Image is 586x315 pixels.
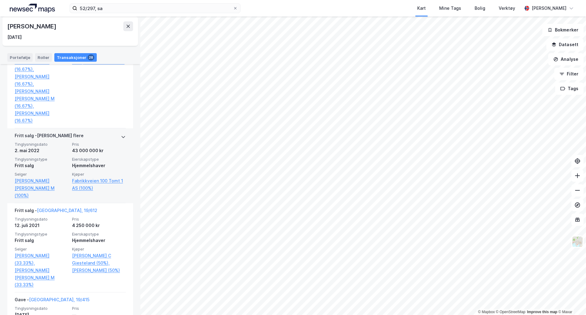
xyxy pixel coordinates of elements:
[15,232,68,237] span: Tinglysningstype
[15,58,68,73] a: [PERSON_NAME] (16.67%),
[555,82,584,95] button: Tags
[15,162,68,169] div: Fritt salg
[72,306,126,311] span: Pris
[15,132,84,142] div: Fritt salg - [PERSON_NAME] flere
[15,157,68,162] span: Tinglysningstype
[72,157,126,162] span: Eierskapstype
[15,237,68,244] div: Fritt salg
[72,142,126,147] span: Pris
[15,110,68,124] a: [PERSON_NAME] (16.67%)
[72,222,126,229] div: 4 250 000 kr
[15,73,68,88] a: [PERSON_NAME] (16.67%),
[72,172,126,177] span: Kjøper
[15,247,68,252] span: Selger
[548,53,584,65] button: Analyse
[15,147,68,154] div: 2. mai 2022
[72,217,126,222] span: Pris
[15,306,68,311] span: Tinglysningsdato
[35,53,52,62] div: Roller
[475,5,485,12] div: Bolig
[542,24,584,36] button: Bokmerker
[72,162,126,169] div: Hjemmelshaver
[72,232,126,237] span: Eierskapstype
[572,236,583,247] img: Z
[72,247,126,252] span: Kjøper
[496,310,526,314] a: OpenStreetMap
[7,53,33,62] div: Portefølje
[15,296,89,306] div: Gave -
[499,5,515,12] div: Verktøy
[15,252,68,267] a: [PERSON_NAME] (33.33%),
[72,177,126,192] a: Fabrikkveien 100 Tomt 1 AS (100%)
[10,4,55,13] img: logo.a4113a55bc3d86da70a041830d287a7e.svg
[15,267,68,289] a: [PERSON_NAME] [PERSON_NAME] M (33.33%)
[37,208,97,213] a: [GEOGRAPHIC_DATA], 19/612
[555,286,586,315] iframe: Chat Widget
[88,54,94,60] div: 28
[15,88,68,110] a: [PERSON_NAME] [PERSON_NAME] M (16.67%),
[7,21,57,31] div: [PERSON_NAME]
[29,297,89,302] a: [GEOGRAPHIC_DATA], 19/415
[15,172,68,177] span: Selger
[439,5,461,12] div: Mine Tags
[478,310,495,314] a: Mapbox
[54,53,97,62] div: Transaksjoner
[72,267,126,274] a: [PERSON_NAME] (50%)
[7,34,22,41] div: [DATE]
[527,310,557,314] a: Improve this map
[15,142,68,147] span: Tinglysningsdato
[15,217,68,222] span: Tinglysningsdato
[15,207,97,217] div: Fritt salg -
[555,286,586,315] div: Kontrollprogram for chat
[72,237,126,244] div: Hjemmelshaver
[532,5,566,12] div: [PERSON_NAME]
[417,5,426,12] div: Kart
[546,38,584,51] button: Datasett
[77,4,233,13] input: Søk på adresse, matrikkel, gårdeiere, leietakere eller personer
[554,68,584,80] button: Filter
[72,252,126,267] a: [PERSON_NAME] C Gjesteland (50%),
[15,222,68,229] div: 12. juli 2021
[72,147,126,154] div: 43 000 000 kr
[15,177,68,199] a: [PERSON_NAME] [PERSON_NAME] M (100%)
